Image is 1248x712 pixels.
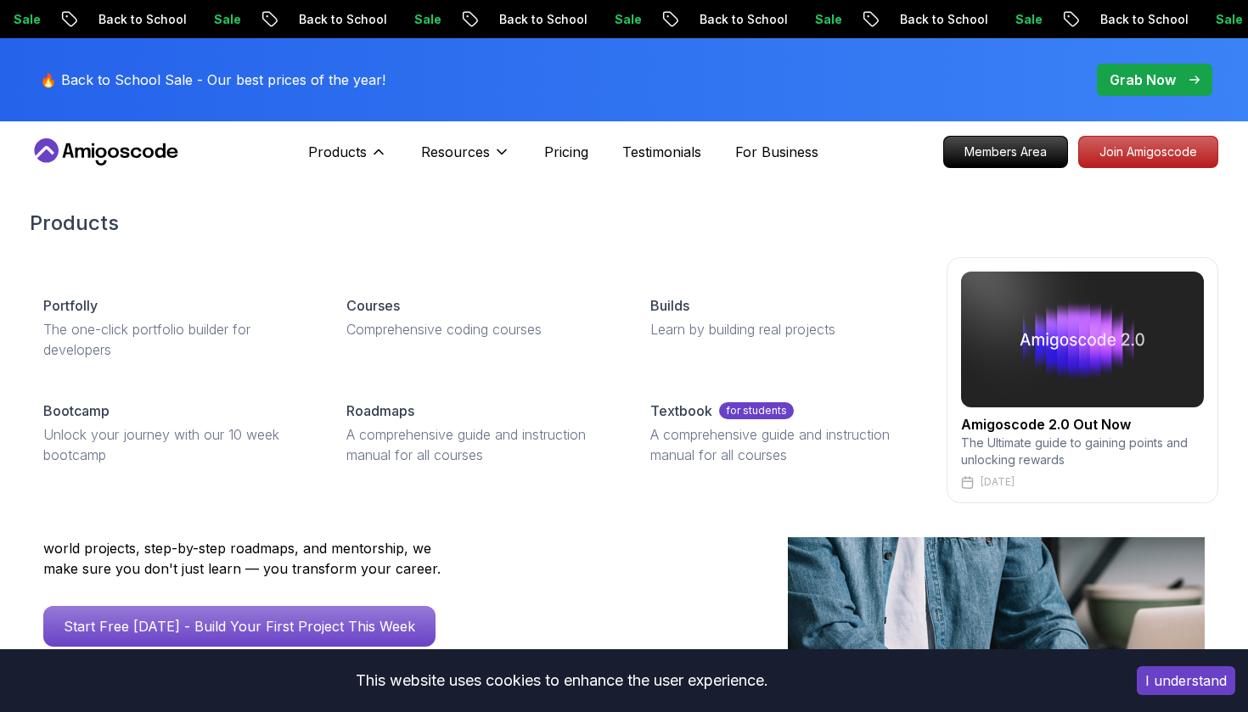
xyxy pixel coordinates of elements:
[719,402,794,419] p: for students
[441,11,556,28] p: Back to School
[961,434,1204,468] p: The Ultimate guide to gaining points and unlocking rewards
[650,319,913,339] p: Learn by building real projects
[43,497,451,579] p: Amigoscode has helped thousands of developers land roles at Amazon, Starling Bank, Mercado Livre,...
[40,11,155,28] p: Back to School
[556,11,610,28] p: Sale
[30,282,319,373] a: PortfollyThe one-click portfolio builder for developers
[308,142,367,162] p: Products
[43,319,306,360] p: The one-click portfolio builder for developers
[30,387,319,479] a: BootcampUnlock your journey with our 10 week bootcamp
[981,475,1015,489] p: [DATE]
[1042,11,1157,28] p: Back to School
[622,142,701,162] a: Testimonials
[957,11,1011,28] p: Sale
[356,11,410,28] p: Sale
[637,387,926,479] a: Textbookfor studentsA comprehensive guide and instruction manual for all courses
[346,401,414,421] p: Roadmaps
[43,401,110,421] p: Bootcamp
[641,11,756,28] p: Back to School
[1110,70,1176,90] p: Grab Now
[650,424,913,465] p: A comprehensive guide and instruction manual for all courses
[333,387,622,479] a: RoadmapsA comprehensive guide and instruction manual for all courses
[650,295,689,316] p: Builds
[30,210,1218,237] h2: Products
[1079,137,1217,167] p: Join Amigoscode
[240,11,356,28] p: Back to School
[40,70,385,90] p: 🔥 Back to School Sale - Our best prices of the year!
[1078,136,1218,168] a: Join Amigoscode
[961,414,1204,434] h2: Amigoscode 2.0 Out Now
[421,142,510,176] button: Resources
[944,137,1067,167] p: Members Area
[308,142,387,176] button: Products
[346,319,609,339] p: Comprehensive coding courses
[1137,666,1235,695] button: Accept cookies
[43,606,436,647] a: Start Free [DATE] - Build Your First Project This Week
[756,11,811,28] p: Sale
[346,424,609,465] p: A comprehensive guide and instruction manual for all courses
[333,282,622,353] a: CoursesComprehensive coding courses
[961,272,1204,407] img: amigoscode 2.0
[155,11,210,28] p: Sale
[943,136,1068,168] a: Members Area
[346,295,400,316] p: Courses
[43,424,306,465] p: Unlock your journey with our 10 week bootcamp
[650,401,712,421] p: Textbook
[13,662,1111,699] div: This website uses cookies to enhance the user experience.
[1157,11,1211,28] p: Sale
[544,142,588,162] a: Pricing
[637,282,926,353] a: BuildsLearn by building real projects
[947,257,1218,503] a: amigoscode 2.0Amigoscode 2.0 Out NowThe Ultimate guide to gaining points and unlocking rewards[DATE]
[735,142,818,162] a: For Business
[421,142,490,162] p: Resources
[841,11,957,28] p: Back to School
[43,295,98,316] p: Portfolly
